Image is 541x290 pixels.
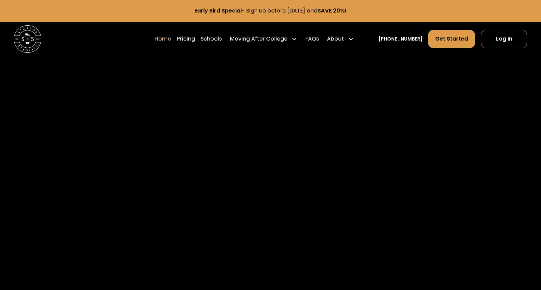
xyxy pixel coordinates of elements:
[305,29,319,49] a: FAQs
[194,7,242,15] strong: Early Bird Special
[155,29,171,49] a: Home
[317,7,347,15] strong: SAVE 20%!
[378,35,423,43] a: [PHONE_NUMBER]
[428,30,475,48] a: Get Started
[177,29,195,49] a: Pricing
[194,7,347,15] a: Early Bird Special- Sign up before [DATE] andSAVE 20%!
[14,25,41,53] img: Storage Scholars main logo
[481,30,527,48] a: Log In
[201,29,222,49] a: Schools
[230,35,287,43] div: Moving After College
[327,35,344,43] div: About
